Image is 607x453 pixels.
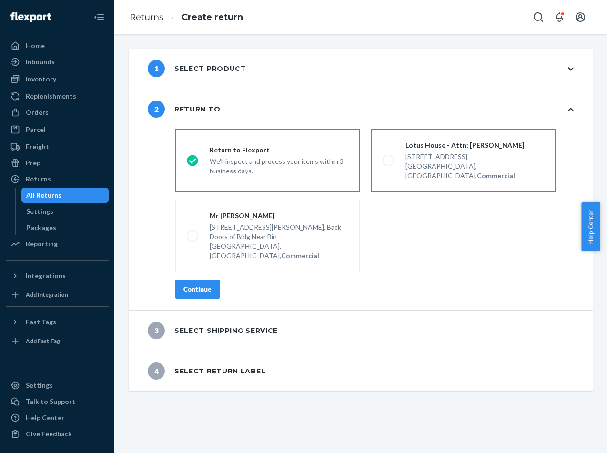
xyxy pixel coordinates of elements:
[148,60,165,77] span: 1
[26,223,56,232] div: Packages
[6,155,109,171] a: Prep
[26,337,60,345] div: Add Fast Tag
[210,145,348,155] div: Return to Flexport
[6,378,109,393] a: Settings
[210,211,348,221] div: Mr [PERSON_NAME]
[210,155,348,176] div: We'll inspect and process your items within 3 business days.
[26,207,53,216] div: Settings
[405,141,544,150] div: Lotus House - Attn: [PERSON_NAME]
[148,101,220,118] div: Return to
[26,291,68,299] div: Add Integration
[26,381,53,390] div: Settings
[26,108,49,117] div: Orders
[26,91,76,101] div: Replenishments
[6,38,109,53] a: Home
[148,322,165,339] span: 3
[581,202,600,251] button: Help Center
[90,8,109,27] button: Close Navigation
[148,60,246,77] div: Select product
[477,171,515,180] strong: Commercial
[26,317,56,327] div: Fast Tags
[26,158,40,168] div: Prep
[529,8,548,27] button: Open Search Box
[6,394,109,409] a: Talk to Support
[21,220,109,235] a: Packages
[26,239,58,249] div: Reporting
[6,236,109,252] a: Reporting
[6,287,109,302] a: Add Integration
[550,8,569,27] button: Open notifications
[6,89,109,104] a: Replenishments
[6,410,109,425] a: Help Center
[21,204,109,219] a: Settings
[26,271,66,281] div: Integrations
[6,139,109,154] a: Freight
[175,280,220,299] button: Continue
[148,362,265,380] div: Select return label
[26,191,61,200] div: All Returns
[148,322,278,339] div: Select shipping service
[6,171,109,187] a: Returns
[6,54,109,70] a: Inbounds
[26,57,55,67] div: Inbounds
[26,397,75,406] div: Talk to Support
[26,174,51,184] div: Returns
[26,74,56,84] div: Inventory
[405,161,544,181] div: [GEOGRAPHIC_DATA], [GEOGRAPHIC_DATA],
[6,426,109,442] button: Give Feedback
[281,252,319,260] strong: Commercial
[183,284,212,294] div: Continue
[26,142,49,151] div: Freight
[6,122,109,137] a: Parcel
[130,12,163,22] a: Returns
[6,268,109,283] button: Integrations
[6,71,109,87] a: Inventory
[210,222,348,242] div: [STREET_ADDRESS][PERSON_NAME], Back Doors of Bldg Near Bin
[6,314,109,330] button: Fast Tags
[10,12,51,22] img: Flexport logo
[26,413,64,423] div: Help Center
[405,152,544,161] div: [STREET_ADDRESS]
[6,333,109,349] a: Add Fast Tag
[210,242,348,261] div: [GEOGRAPHIC_DATA], [GEOGRAPHIC_DATA],
[122,3,251,31] ol: breadcrumbs
[148,362,165,380] span: 4
[21,188,109,203] a: All Returns
[26,41,45,50] div: Home
[6,105,109,120] a: Orders
[148,101,165,118] span: 2
[26,429,72,439] div: Give Feedback
[571,8,590,27] button: Open account menu
[182,12,243,22] a: Create return
[26,125,46,134] div: Parcel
